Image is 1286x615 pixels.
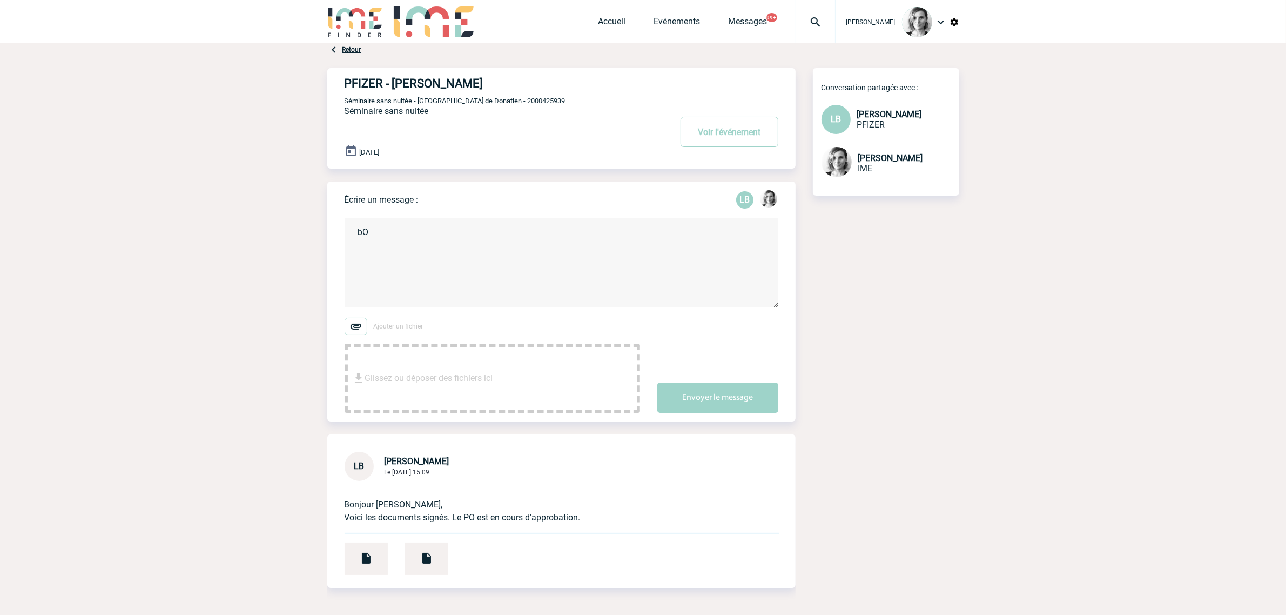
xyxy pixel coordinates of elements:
[345,97,565,105] span: Séminaire sans nuitée - [GEOGRAPHIC_DATA] de Donatien - 2000425939
[374,323,423,330] span: Ajouter un fichier
[858,153,923,163] span: [PERSON_NAME]
[766,13,777,22] button: 99+
[858,163,873,173] span: IME
[360,148,380,156] span: [DATE]
[385,456,449,466] span: [PERSON_NAME]
[760,190,777,208] img: 103019-1.png
[729,16,767,31] a: Messages
[736,191,753,209] p: LB
[760,190,777,210] div: Lydie TRELLU
[657,383,778,413] button: Envoyer le message
[327,549,388,559] a: CGV_ signés le 14 oct.pdf
[654,16,701,31] a: Evénements
[857,109,922,119] span: [PERSON_NAME]
[388,549,448,559] a: Devis_PRO453508_PFIZER_(002)_signé le 14 octobre.pdf
[846,18,896,26] span: [PERSON_NAME]
[736,191,753,209] div: Laurence BOUCHER
[857,119,885,130] span: PFIZER
[345,106,429,116] span: Séminaire sans nuitée
[327,6,383,37] img: IME-Finder
[342,46,361,54] a: Retour
[598,16,626,31] a: Accueil
[345,195,419,205] p: Écrire un message :
[385,469,430,476] span: Le [DATE] 15:09
[365,351,493,405] span: Glissez ou déposer des fichiers ici
[681,117,778,147] button: Voir l'événement
[345,481,748,524] p: Bonjour [PERSON_NAME], Voici les documents signés. Le PO est en cours d'approbation.
[354,461,364,471] span: LB
[902,7,932,37] img: 103019-1.png
[352,372,365,385] img: file_download.svg
[831,114,841,124] span: LB
[822,147,852,177] img: 103019-1.png
[345,77,639,90] h4: PFIZER - [PERSON_NAME]
[822,83,959,92] p: Conversation partagée avec :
